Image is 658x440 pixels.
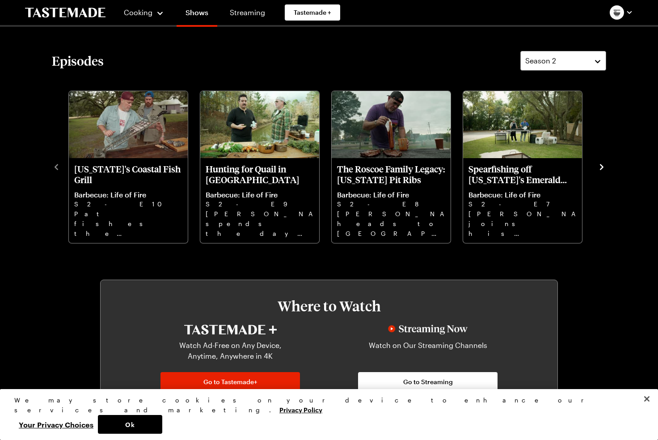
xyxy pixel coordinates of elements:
a: Go to Streaming [358,372,498,392]
div: 2 / 10 [199,88,331,244]
a: Spearfishing off Florida's Emerald Coast [468,163,577,238]
span: Go to Streaming [403,377,453,386]
a: Hunting for Quail in Charleston [206,163,314,238]
button: Your Privacy Choices [14,415,98,434]
a: To Tastemade Home Page [25,8,105,18]
p: S2 - E10 [74,199,182,209]
img: The Roscoe Family Legacy: Alabama Pit Ribs [332,91,451,158]
img: South Carolina's Coastal Fish Grill [69,91,188,158]
a: More information about your privacy, opens in a new tab [279,405,322,414]
p: Barbecue: Life of Fire [337,190,445,199]
p: [PERSON_NAME] heads to [GEOGRAPHIC_DATA] to team up with chef [PERSON_NAME], cooking ribs inspire... [337,209,445,238]
h3: Where to Watch [127,298,531,314]
div: Hunting for Quail in Charleston [200,91,319,243]
span: Season 2 [525,55,556,66]
div: 4 / 10 [462,88,594,244]
p: S2 - E8 [337,199,445,209]
p: Barbecue: Life of Fire [74,190,182,199]
span: Tastemade + [294,8,331,17]
img: Profile picture [610,5,624,20]
p: Pat fishes the coastal inlets of [GEOGRAPHIC_DATA], [US_STATE], in search of a delicious sheepshead. [74,209,182,238]
p: Watch Ad-Free on Any Device, Anytime, Anywhere in 4K [166,340,295,361]
img: Streaming [388,325,468,335]
p: [PERSON_NAME] spends the day in [GEOGRAPHIC_DATA] quail hunting and grilling birds over live coals. [206,209,314,238]
a: South Carolina's Coastal Fish Grill [74,163,182,238]
button: Ok [98,415,162,434]
div: The Roscoe Family Legacy: Alabama Pit Ribs [332,91,451,243]
p: The Roscoe Family Legacy: [US_STATE] Pit Ribs [337,163,445,185]
img: Spearfishing off Florida's Emerald Coast [463,91,582,158]
p: Spearfishing off [US_STATE]'s Emerald Coast [468,163,577,185]
a: The Roscoe Family Legacy: Alabama Pit Ribs [337,163,445,238]
h2: Episodes [52,53,104,69]
a: Tastemade + [285,4,340,21]
button: Close [637,389,657,409]
a: Go to Tastemade+ [160,372,300,392]
img: Tastemade+ [184,325,277,335]
p: S2 - E9 [206,199,314,209]
div: We may store cookies on your device to enhance our services and marketing. [14,395,636,415]
p: Barbecue: Life of Fire [206,190,314,199]
p: S2 - E7 [468,199,577,209]
p: Watch on Our Streaming Channels [363,340,492,361]
span: Cooking [124,8,152,17]
p: Barbecue: Life of Fire [468,190,577,199]
button: navigate to next item [597,161,606,172]
span: Go to Tastemade+ [203,377,257,386]
button: navigate to previous item [52,161,61,172]
button: Profile picture [610,5,633,20]
div: Spearfishing off Florida's Emerald Coast [463,91,582,243]
div: 3 / 10 [331,88,462,244]
p: [US_STATE]'s Coastal Fish Grill [74,163,182,185]
div: South Carolina's Coastal Fish Grill [69,91,188,243]
a: Shows [177,2,217,27]
div: 1 / 10 [68,88,199,244]
button: Season 2 [520,51,606,71]
p: Hunting for Quail in [GEOGRAPHIC_DATA] [206,163,314,185]
p: [PERSON_NAME] joins his friend [PERSON_NAME] on a spearfishing adventure, sourcing fresh fish to ... [468,209,577,238]
button: Cooking [123,2,164,23]
img: Hunting for Quail in Charleston [200,91,319,158]
div: Privacy [14,395,636,434]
